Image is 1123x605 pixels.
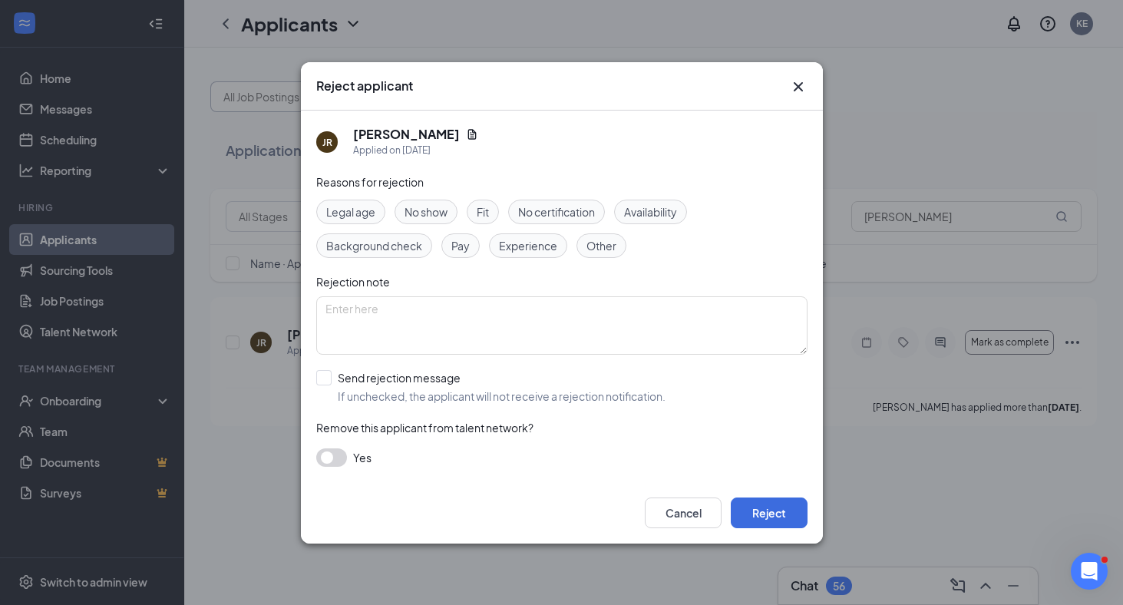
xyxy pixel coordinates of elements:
div: Applied on [DATE] [353,143,478,158]
span: Rejection note [316,275,390,289]
span: Pay [451,237,470,254]
span: Fit [477,203,489,220]
span: Legal age [326,203,375,220]
span: Yes [353,448,372,467]
svg: Cross [789,78,808,96]
h5: [PERSON_NAME] [353,126,460,143]
span: No certification [518,203,595,220]
button: Reject [731,498,808,528]
div: JR [322,135,332,148]
span: Availability [624,203,677,220]
svg: Document [466,128,478,141]
h3: Reject applicant [316,78,413,94]
span: Experience [499,237,557,254]
span: Remove this applicant from talent network? [316,421,533,435]
iframe: Intercom live chat [1071,553,1108,590]
button: Cancel [645,498,722,528]
button: Close [789,78,808,96]
span: No show [405,203,448,220]
span: Other [586,237,616,254]
span: Background check [326,237,422,254]
span: Reasons for rejection [316,175,424,189]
